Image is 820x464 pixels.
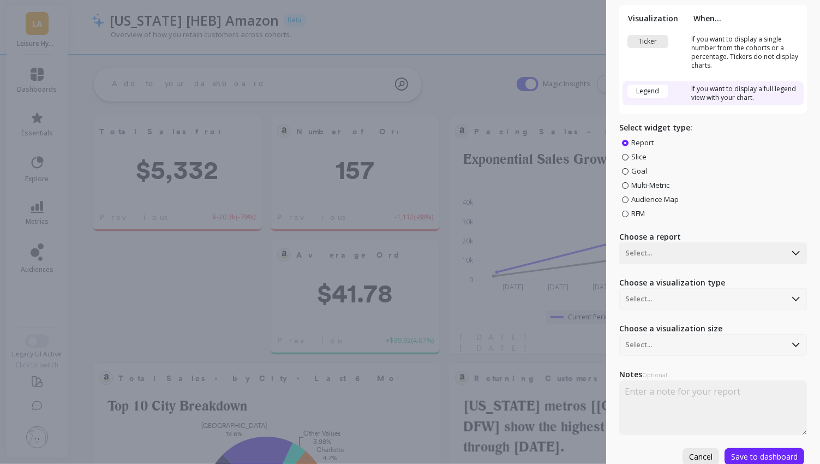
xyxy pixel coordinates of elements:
[631,209,645,218] span: RFM
[619,277,807,288] label: Choose a visualization type
[627,85,668,98] div: Legend
[619,231,807,242] label: Choose a report
[623,13,688,23] th: Visualization
[631,180,669,190] span: Multi-Metric
[619,122,807,133] p: Select widget type:
[688,81,804,105] td: If you want to display a full legend view with your chart.
[688,13,804,23] th: When...
[631,166,647,176] span: Goal
[689,451,713,462] span: Cancel
[619,323,807,334] label: Choose a visualization size
[631,194,679,204] span: Audience Map
[688,32,804,73] td: If you want to display a single number from the cohorts or a percentage. Tickers do not display c...
[619,369,807,380] label: Notes
[627,35,668,48] div: Ticker
[631,152,647,162] span: Slice
[642,371,667,379] span: Optional
[731,451,798,462] span: Save to dashboard
[631,138,654,147] span: Report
